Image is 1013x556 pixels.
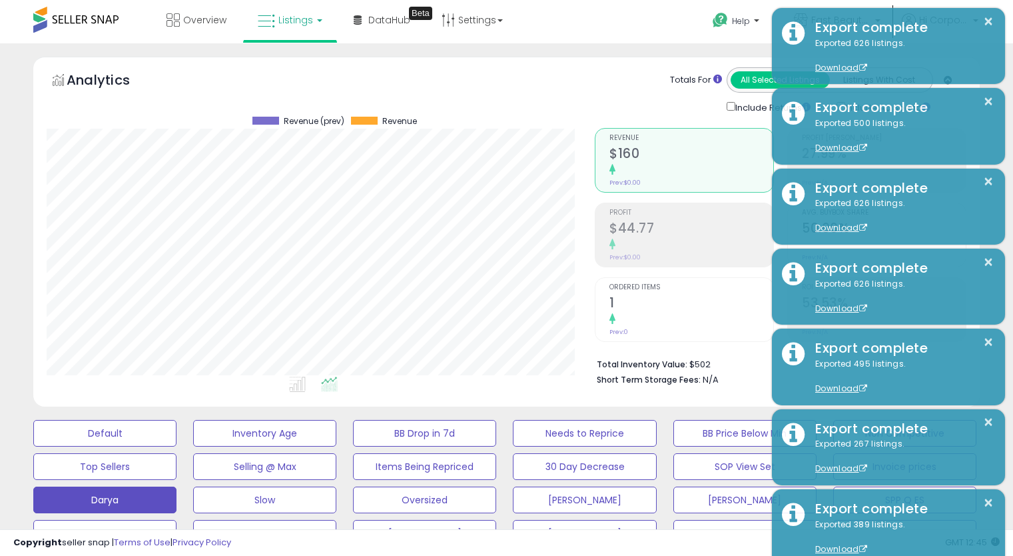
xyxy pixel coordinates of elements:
[193,520,336,547] button: Sofia
[805,18,995,37] div: Export complete
[513,453,656,480] button: 30 Day Decrease
[597,359,687,370] b: Total Inventory Value:
[609,253,641,261] small: Prev: $0.00
[172,536,231,549] a: Privacy Policy
[33,453,176,480] button: Top Sellers
[597,374,701,385] b: Short Term Storage Fees:
[805,37,995,75] div: Exported 626 listings.
[13,537,231,549] div: seller snap | |
[114,536,170,549] a: Terms of Use
[805,339,995,358] div: Export complete
[609,328,628,336] small: Prev: 0
[983,254,994,271] button: ×
[353,487,496,513] button: Oversized
[609,146,773,164] h2: $160
[815,62,867,73] a: Download
[805,419,995,439] div: Export complete
[805,519,995,556] div: Exported 389 listings.
[805,98,995,117] div: Export complete
[193,420,336,447] button: Inventory Age
[805,438,995,475] div: Exported 267 listings.
[703,373,719,386] span: N/A
[815,543,867,555] a: Download
[731,71,830,89] button: All Selected Listings
[609,221,773,239] h2: $44.77
[732,15,750,27] span: Help
[368,13,410,27] span: DataHub
[609,295,773,313] h2: 1
[597,355,956,371] li: $502
[815,222,867,233] a: Download
[513,487,656,513] button: [PERSON_NAME]
[67,71,156,93] h5: Analytics
[353,520,496,547] button: [PERSON_NAME]
[33,520,176,547] button: Re-measure
[673,420,817,447] button: BB Price Below Min
[284,117,344,126] span: Revenue (prev)
[805,179,995,198] div: Export complete
[382,117,417,126] span: Revenue
[983,93,994,110] button: ×
[805,278,995,315] div: Exported 626 listings.
[805,358,995,395] div: Exported 495 listings.
[983,173,994,190] button: ×
[278,13,313,27] span: Listings
[802,328,828,336] small: Prev: N/A
[815,383,867,394] a: Download
[673,453,817,480] button: SOP View Set
[983,334,994,351] button: ×
[353,453,496,480] button: Items Being Repriced
[805,197,995,235] div: Exported 626 listings.
[833,487,976,513] button: SPP Q ES
[717,99,827,115] div: Include Returns
[513,520,656,547] button: [PERSON_NAME]
[513,420,656,447] button: Needs to Reprice
[183,13,226,27] span: Overview
[609,179,641,187] small: Prev: $0.00
[983,414,994,431] button: ×
[702,2,773,43] a: Help
[609,135,773,142] span: Revenue
[805,259,995,278] div: Export complete
[712,12,729,29] i: Get Help
[815,463,867,474] a: Download
[193,453,336,480] button: Selling @ Max
[815,303,867,314] a: Download
[983,13,994,30] button: ×
[673,487,817,513] button: [PERSON_NAME]
[805,499,995,519] div: Export complete
[670,74,722,87] div: Totals For
[33,487,176,513] button: Darya
[805,117,995,155] div: Exported 500 listings.
[673,520,817,547] button: COGS report CAN
[609,209,773,217] span: Profit
[353,420,496,447] button: BB Drop in 7d
[609,284,773,291] span: Ordered Items
[815,142,867,153] a: Download
[13,536,62,549] strong: Copyright
[193,487,336,513] button: Slow
[33,420,176,447] button: Default
[983,495,994,511] button: ×
[409,7,432,20] div: Tooltip anchor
